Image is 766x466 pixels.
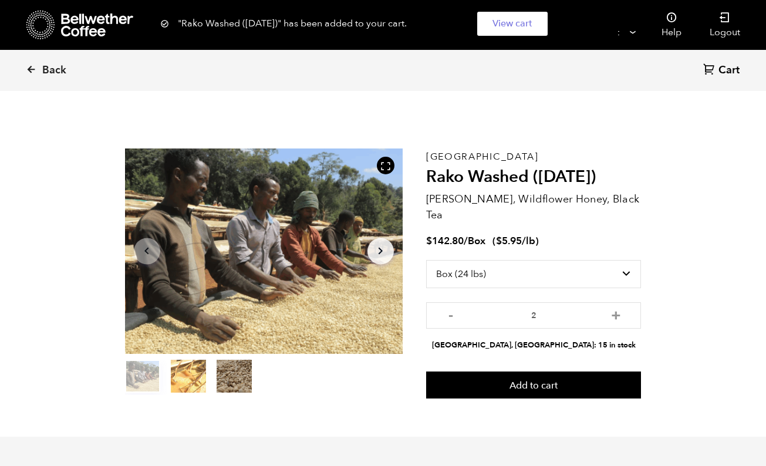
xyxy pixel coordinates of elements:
[444,308,458,320] button: -
[426,340,642,351] li: [GEOGRAPHIC_DATA], [GEOGRAPHIC_DATA]: 15 in stock
[426,234,464,248] bdi: 142.80
[426,191,642,223] p: [PERSON_NAME], Wildflower Honey, Black Tea
[464,234,468,248] span: /
[477,12,548,36] a: View cart
[426,372,642,399] button: Add to cart
[468,234,485,248] span: Box
[522,234,535,248] span: /lb
[718,63,740,77] span: Cart
[42,63,66,77] span: Back
[492,234,539,248] span: ( )
[426,167,642,187] h2: Rako Washed ([DATE])
[609,308,623,320] button: +
[496,234,522,248] bdi: 5.95
[496,234,502,248] span: $
[426,234,432,248] span: $
[160,12,606,36] div: "Rako Washed ([DATE])" has been added to your cart.
[703,63,743,79] a: Cart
